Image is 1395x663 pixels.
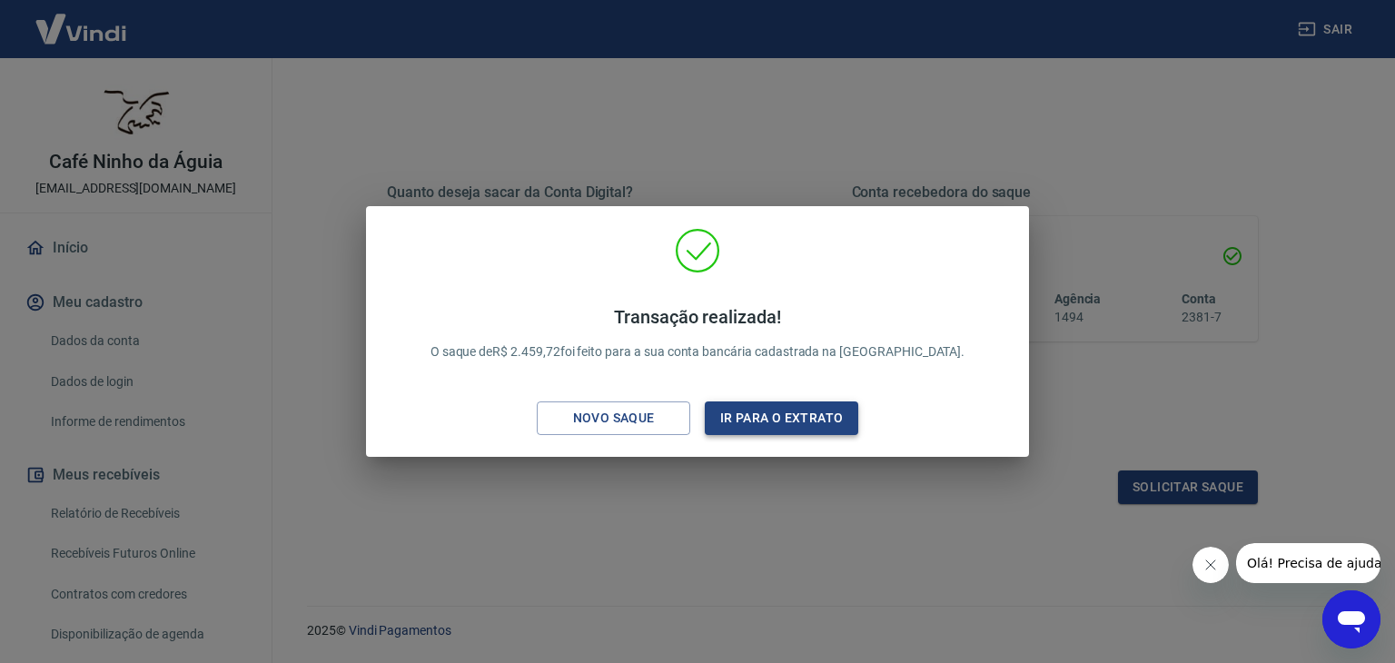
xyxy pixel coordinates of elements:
iframe: Mensagem da empresa [1236,543,1380,583]
h4: Transação realizada! [430,306,965,328]
button: Ir para o extrato [705,401,858,435]
div: Novo saque [551,407,677,430]
button: Novo saque [537,401,690,435]
iframe: Botão para abrir a janela de mensagens [1322,590,1380,648]
iframe: Fechar mensagem [1192,547,1229,583]
span: Olá! Precisa de ajuda? [11,13,153,27]
p: O saque de R$ 2.459,72 foi feito para a sua conta bancária cadastrada na [GEOGRAPHIC_DATA]. [430,306,965,361]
